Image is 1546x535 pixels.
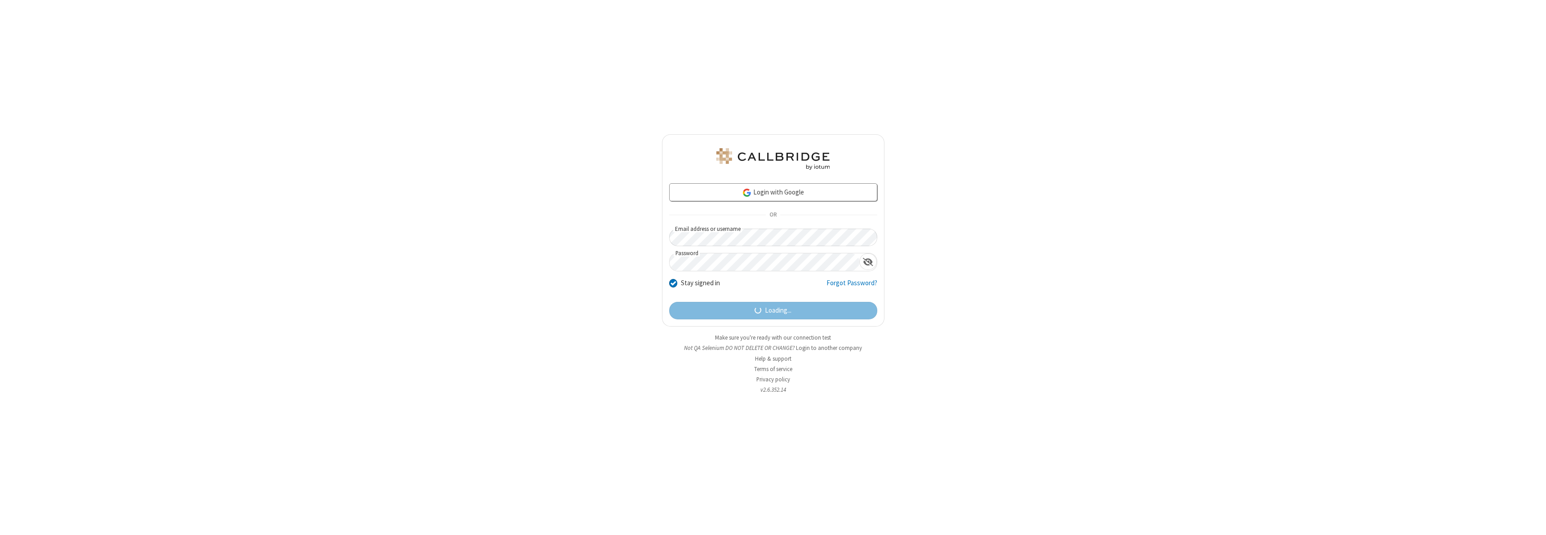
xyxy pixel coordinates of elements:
[669,229,877,246] input: Email address or username
[859,253,877,270] div: Show password
[756,376,790,383] a: Privacy policy
[765,305,791,316] span: Loading...
[662,385,884,394] li: v2.6.352.14
[766,209,780,221] span: OR
[826,278,877,295] a: Forgot Password?
[662,344,884,352] li: Not QA Selenium DO NOT DELETE OR CHANGE?
[669,302,877,320] button: Loading...
[754,365,792,373] a: Terms of service
[670,253,859,271] input: Password
[669,183,877,201] a: Login with Google
[715,334,831,341] a: Make sure you're ready with our connection test
[755,355,791,363] a: Help & support
[796,344,862,352] button: Login to another company
[715,148,831,170] img: QA Selenium DO NOT DELETE OR CHANGE
[681,278,720,288] label: Stay signed in
[742,188,752,198] img: google-icon.png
